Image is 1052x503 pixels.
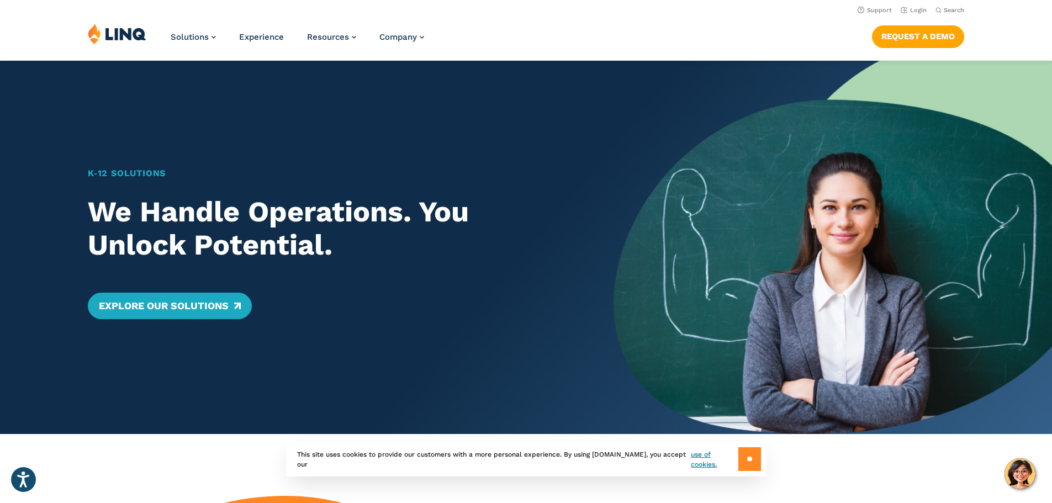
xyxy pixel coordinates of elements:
img: Home Banner [614,61,1052,434]
a: Company [379,32,424,42]
span: Resources [307,32,349,42]
img: LINQ | K‑12 Software [88,23,146,44]
h1: K‑12 Solutions [88,167,571,180]
nav: Button Navigation [872,23,964,47]
div: This site uses cookies to provide our customers with a more personal experience. By using [DOMAIN... [286,442,766,476]
a: Login [901,7,927,14]
a: Experience [239,32,284,42]
span: Company [379,32,417,42]
nav: Primary Navigation [171,23,424,60]
button: Hello, have a question? Let’s chat. [1005,458,1035,489]
a: Solutions [171,32,216,42]
a: Support [858,7,892,14]
a: use of cookies. [691,449,738,469]
a: Explore Our Solutions [88,293,252,319]
a: Resources [307,32,356,42]
span: Solutions [171,32,209,42]
button: Open Search Bar [935,6,964,14]
h2: We Handle Operations. You Unlock Potential. [88,195,571,262]
span: Search [944,7,964,14]
a: Request a Demo [872,25,964,47]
